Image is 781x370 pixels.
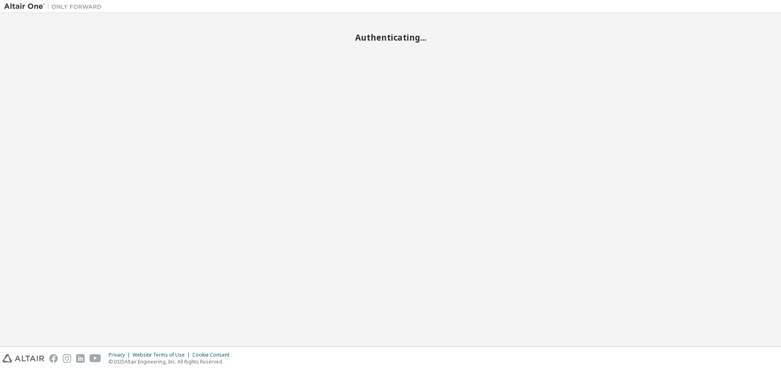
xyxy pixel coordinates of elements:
img: youtube.svg [89,354,101,363]
img: instagram.svg [63,354,71,363]
div: Website Terms of Use [133,352,192,358]
img: altair_logo.svg [2,354,44,363]
div: Cookie Consent [192,352,234,358]
img: Altair One [4,2,106,11]
img: linkedin.svg [76,354,85,363]
div: Privacy [109,352,133,358]
p: © 2025 Altair Engineering, Inc. All Rights Reserved. [109,358,234,365]
img: facebook.svg [49,354,58,363]
h2: Authenticating... [4,32,777,43]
